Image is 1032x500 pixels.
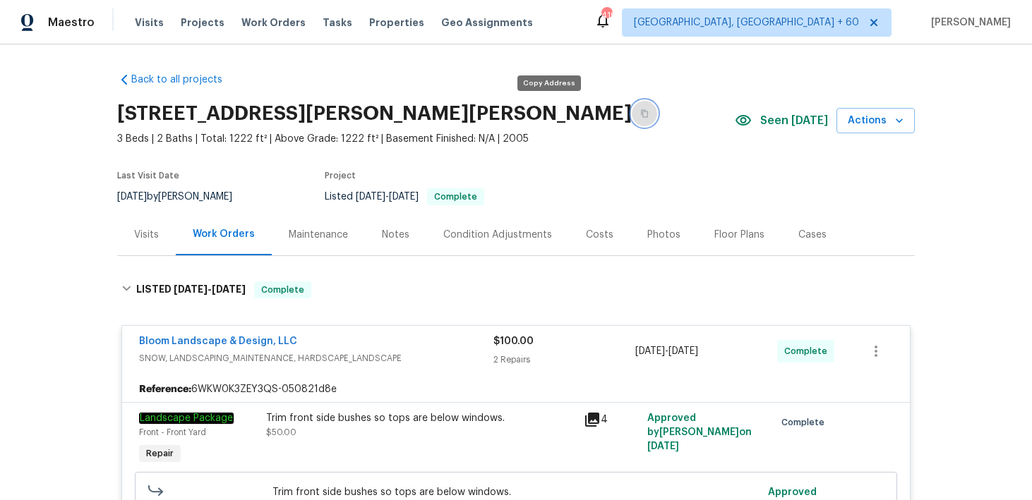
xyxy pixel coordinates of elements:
span: Last Visit Date [117,171,179,180]
span: Front - Front Yard [139,428,206,437]
span: [DATE] [117,192,147,202]
h6: LISTED [136,281,246,298]
a: Back to all projects [117,73,253,87]
span: [DATE] [647,441,679,451]
div: Cases [798,228,827,242]
div: Costs [586,228,613,242]
span: [DATE] [356,192,385,202]
div: 4 [584,411,639,428]
span: [DATE] [174,284,208,294]
span: - [635,344,698,358]
span: Complete [784,344,833,358]
b: Reference: [139,382,191,396]
span: [PERSON_NAME] [925,16,1011,30]
div: 2 Repairs [493,353,635,367]
span: SNOW, LANDSCAPING_MAINTENANCE, HARDSCAPE_LANDSCAPE [139,351,493,365]
span: Complete [428,193,483,201]
span: Properties [369,16,424,30]
span: Complete [256,283,310,297]
div: Maintenance [289,228,348,242]
span: Repair [140,446,179,461]
span: Listed [325,192,484,202]
div: Trim front side bushes so tops are below windows. [266,411,575,425]
span: [GEOGRAPHIC_DATA], [GEOGRAPHIC_DATA] + 60 [634,16,859,30]
div: Notes [382,228,409,242]
span: Visits [135,16,164,30]
em: Landscape Package [139,413,234,424]
span: Projects [181,16,224,30]
div: Work Orders [193,227,255,241]
span: Trim front side bushes so tops are below windows. [272,485,760,499]
span: [DATE] [635,346,665,356]
span: 3 Beds | 2 Baths | Total: 1222 ft² | Above Grade: 1222 ft² | Basement Finished: N/A | 2005 [117,132,735,146]
div: Visits [134,228,159,242]
span: Work Orders [241,16,306,30]
span: Actions [848,112,904,130]
span: $100.00 [493,336,534,346]
span: [DATE] [668,346,698,356]
span: [DATE] [212,284,246,294]
div: by [PERSON_NAME] [117,188,249,205]
span: Complete [781,415,830,429]
span: Approved by [PERSON_NAME] on [647,413,752,451]
div: Floor Plans [714,228,764,242]
span: Maestro [48,16,95,30]
div: Condition Adjustments [443,228,552,242]
span: Tasks [323,18,352,28]
span: Seen [DATE] [760,114,828,128]
a: Bloom Landscape & Design, LLC [139,336,297,346]
span: Project [325,171,356,180]
span: [DATE] [389,192,419,202]
div: LISTED [DATE]-[DATE]Complete [117,267,915,312]
div: 6WKW0K3ZEY3QS-050821d8e [122,377,910,402]
h2: [STREET_ADDRESS][PERSON_NAME][PERSON_NAME] [117,106,632,121]
span: - [174,284,246,294]
div: 419 [601,8,611,23]
button: Actions [836,108,915,134]
span: Geo Assignments [441,16,533,30]
span: - [356,192,419,202]
div: Photos [647,228,680,242]
span: $50.00 [266,428,296,437]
